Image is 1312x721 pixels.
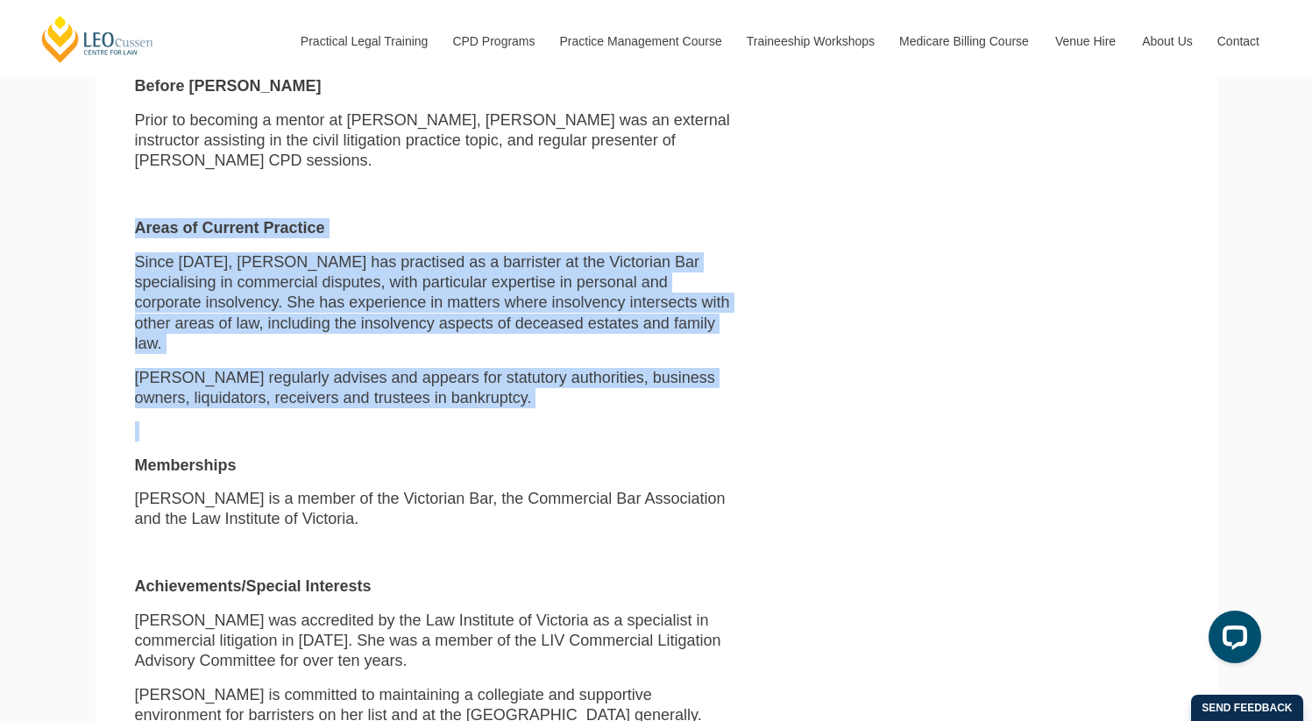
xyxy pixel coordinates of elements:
a: Contact [1204,4,1273,79]
strong: Before [PERSON_NAME] [135,77,322,95]
strong: Achievements/Special Interests [135,577,372,595]
a: Venue Hire [1042,4,1129,79]
a: About Us [1129,4,1204,79]
p: Since [DATE], [PERSON_NAME] has practised as a barrister at the Victorian Bar specialising in com... [135,252,733,355]
a: Practice Management Course [547,4,734,79]
a: CPD Programs [439,4,546,79]
p: [PERSON_NAME] was accredited by the Law Institute of Victoria as a specialist in commercial litig... [135,611,733,672]
strong: Memberships [135,456,237,474]
p: [PERSON_NAME] regularly advises and appears for statutory authorities, business owners, liquidato... [135,368,733,409]
p: [PERSON_NAME] is a member of the Victorian Bar, the Commercial Bar Association and the Law Instit... [135,489,733,530]
p: Prior to becoming a mentor at [PERSON_NAME], [PERSON_NAME] was an external instructor assisting i... [135,110,733,172]
a: Traineeship Workshops [734,4,886,79]
iframe: LiveChat chat widget [1195,604,1268,677]
a: Medicare Billing Course [886,4,1042,79]
a: [PERSON_NAME] Centre for Law [39,14,156,64]
a: Practical Legal Training [287,4,440,79]
strong: Areas of Current Practice [135,219,325,237]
